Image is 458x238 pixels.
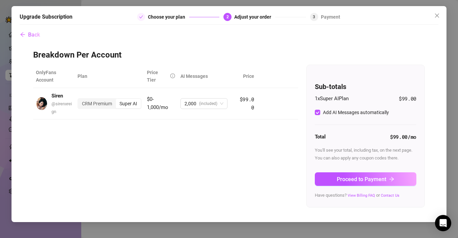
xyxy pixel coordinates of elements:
[432,13,442,18] span: Close
[315,193,399,198] span: Have questions? or
[199,99,217,109] span: (included)
[236,65,257,88] th: Price
[313,15,315,19] span: 3
[315,82,416,91] h4: Sub-totals
[435,215,451,231] div: Open Intercom Messenger
[321,13,340,21] div: Payment
[226,15,229,19] span: 2
[315,134,326,140] strong: Total
[184,99,196,109] span: 2,000
[147,70,158,83] span: Price Tier
[116,99,141,108] div: Super AI
[234,13,275,21] div: Adjust your order
[147,96,168,110] span: $0-1,000/mo
[20,13,72,21] h5: Upgrade Subscription
[36,97,47,110] img: avatar.jpg
[170,73,175,78] span: info-circle
[75,65,144,88] th: Plan
[178,65,236,88] th: AI Messages
[20,32,25,37] span: arrow-left
[337,176,386,182] span: Proceed to Payment
[148,13,189,21] div: Choose your plan
[348,193,375,198] a: View Billing FAQ
[78,98,141,109] div: segmented control
[432,10,442,21] button: Close
[315,172,416,186] button: Proceed to Paymentarrow-right
[51,93,63,99] strong: Siren
[399,95,416,103] span: $99.00
[28,31,40,38] span: Back
[315,95,349,103] span: 1 x Super AI Plan
[434,13,440,18] span: close
[389,176,394,182] span: arrow-right
[381,193,399,198] a: Contact Us
[33,50,425,61] h3: Breakdown Per Account
[240,96,255,111] span: $99.00
[323,109,389,116] div: Add AI Messages automatically
[390,133,416,140] strong: $99.00 /mo
[51,101,72,114] span: @ sirenxreign
[139,15,143,19] span: check
[78,99,116,108] div: CRM Premium
[33,65,75,88] th: OnlyFans Account
[315,148,412,160] span: You'll see your total, including tax, on the next page. You can also apply any coupon codes there.
[20,28,40,42] button: Back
